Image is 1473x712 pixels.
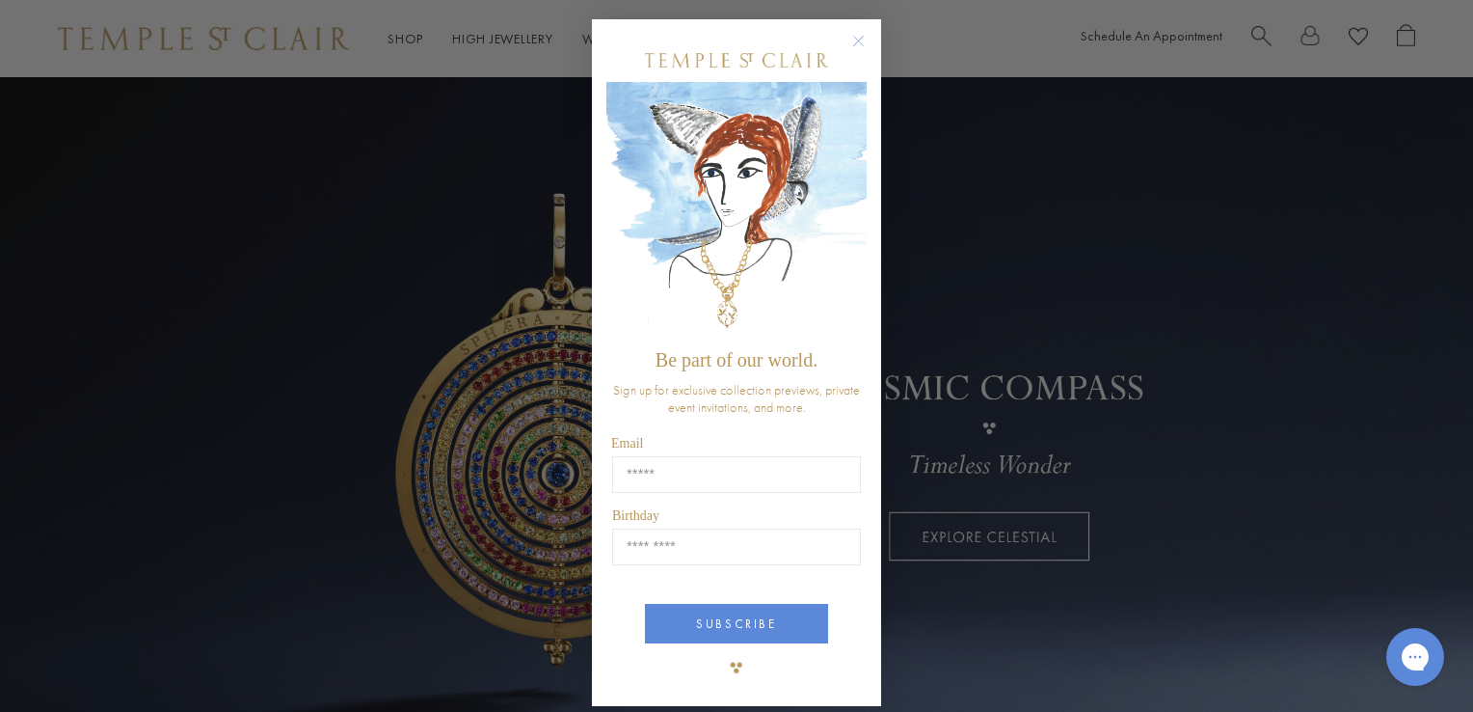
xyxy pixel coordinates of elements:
[856,39,880,63] button: Close dialog
[645,604,828,644] button: SUBSCRIBE
[645,53,828,68] img: Temple St. Clair
[612,508,659,523] span: Birthday
[611,436,643,451] span: Email
[613,381,860,416] span: Sign up for exclusive collection previews, private event invitations, and more.
[606,82,867,340] img: c4a9eb12-d91a-4d4a-8ee0-386386f4f338.jpeg
[656,349,817,370] span: Be part of our world.
[1377,621,1454,693] iframe: Gorgias live chat messenger
[717,648,756,687] img: TSC
[612,456,861,493] input: Email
